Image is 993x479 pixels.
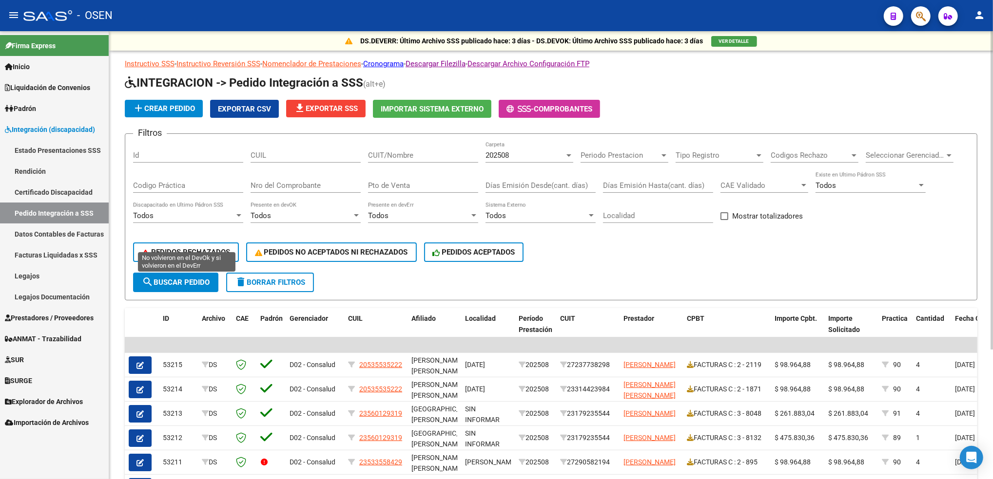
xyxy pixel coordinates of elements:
span: [PERSON_NAME] [PERSON_NAME] [623,381,676,400]
span: Liquidación de Convenios [5,82,90,93]
button: Crear Pedido [125,100,203,117]
datatable-header-cell: CUIT [556,308,620,351]
datatable-header-cell: ID [159,308,198,351]
span: Seleccionar Gerenciador [866,151,945,160]
span: [DATE] [465,385,485,393]
span: $ 98.964,88 [828,385,864,393]
div: DS [202,408,228,419]
span: (alt+e) [363,79,386,89]
div: 53214 [163,384,194,395]
span: [PERSON_NAME] [623,409,676,417]
button: Borrar Filtros [226,273,314,292]
datatable-header-cell: Afiliado [408,308,461,351]
span: PEDIDOS ACEPTADOS [433,248,515,257]
span: [PERSON_NAME] [465,458,517,466]
button: PEDIDOS ACEPTADOS [424,242,524,262]
span: 90 [893,385,901,393]
h3: Filtros [133,126,167,140]
span: Todos [251,211,271,220]
datatable-header-cell: Practica [878,308,912,351]
span: Periodo Prestacion [581,151,660,160]
div: 27290582194 [560,457,616,468]
span: Importación de Archivos [5,417,89,428]
span: $ 98.964,88 [828,458,864,466]
span: VER DETALLE [719,38,749,44]
span: Practica [882,314,908,322]
span: INTEGRACION -> Pedido Integración a SSS [125,76,363,90]
datatable-header-cell: CPBT [683,308,771,351]
div: 53215 [163,359,194,370]
div: 53213 [163,408,194,419]
mat-icon: add [133,102,144,114]
mat-icon: menu [8,9,19,21]
span: D02 - Consalud [290,361,335,368]
span: Comprobantes [534,105,592,113]
span: Importe Solicitado [828,314,860,333]
span: [DATE] [955,409,975,417]
span: $ 98.964,88 [775,385,811,393]
span: [DATE] [955,361,975,368]
span: Localidad [465,314,496,322]
span: Archivo [202,314,225,322]
span: - [506,105,534,113]
span: ANMAT - Trazabilidad [5,333,81,344]
span: [PERSON_NAME] [PERSON_NAME] [411,356,464,375]
span: 89 [893,434,901,442]
span: $ 98.964,88 [775,458,811,466]
button: VER DETALLE [711,36,757,47]
div: Open Intercom Messenger [960,446,983,469]
span: 91 [893,409,901,417]
datatable-header-cell: Localidad [461,308,515,351]
span: $ 98.964,88 [775,361,811,368]
div: DS [202,359,228,370]
span: Importe Cpbt. [775,314,817,322]
span: $ 261.883,04 [775,409,815,417]
span: Prestador [623,314,654,322]
datatable-header-cell: Archivo [198,308,232,351]
span: Borrar Filtros [235,278,305,287]
div: 23179235544 [560,432,616,443]
mat-icon: search [142,276,154,288]
span: CPBT [687,314,704,322]
span: CUIT [560,314,575,322]
div: DS [202,432,228,443]
span: [PERSON_NAME] [PERSON_NAME] [411,381,464,400]
div: DS [202,384,228,395]
datatable-header-cell: CUIL [344,308,408,351]
span: SURGE [5,375,32,386]
span: Todos [133,211,154,220]
span: 1 [916,434,920,442]
button: Exportar CSV [210,100,279,118]
span: [DATE] [955,385,975,393]
span: Mostrar totalizadores [732,210,803,222]
span: $ 261.883,04 [828,409,868,417]
span: Padrón [260,314,283,322]
span: 90 [893,458,901,466]
span: Todos [368,211,389,220]
button: PEDIDOS RECHAZADOS [133,242,239,262]
div: 202508 [519,384,552,395]
span: PEDIDOS RECHAZADOS [142,248,230,257]
div: 202508 [519,432,552,443]
span: $ 475.830,36 [775,434,815,442]
span: [GEOGRAPHIC_DATA][PERSON_NAME][GEOGRAPHIC_DATA][PERSON_NAME] [411,405,477,446]
span: $ 98.964,88 [828,361,864,368]
span: Importar Sistema Externo [381,105,484,113]
datatable-header-cell: Prestador [620,308,683,351]
div: 27237738298 [560,359,616,370]
datatable-header-cell: Importe Solicitado [824,308,878,351]
span: Todos [816,181,836,190]
span: 23560129319 [359,434,402,442]
span: PEDIDOS NO ACEPTADOS NI RECHAZADOS [255,248,408,257]
span: [DATE] [465,361,485,368]
span: Exportar CSV [218,105,271,113]
span: 23560129319 [359,409,402,417]
span: SIN INFORMAR [465,405,500,424]
span: [PERSON_NAME] [623,458,676,466]
div: FACTURAS C : 2 - 1871 [687,384,767,395]
span: D02 - Consalud [290,458,335,466]
span: Todos [486,211,506,220]
div: FACTURAS C : 2 - 895 [687,457,767,468]
mat-icon: person [974,9,985,21]
mat-icon: file_download [294,102,306,114]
